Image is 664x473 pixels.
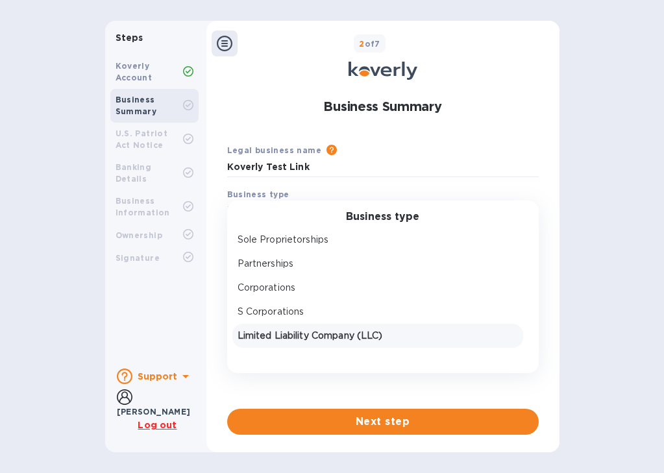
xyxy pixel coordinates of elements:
[227,158,539,177] input: Enter legal business name
[346,211,419,223] h3: Business type
[238,414,528,430] span: Next step
[116,128,168,150] b: U.S. Patriot Act Notice
[116,162,152,184] b: Banking Details
[116,95,157,116] b: Business Summary
[323,90,441,123] h1: Business Summary
[359,39,364,49] span: 2
[227,189,289,199] b: Business type
[117,407,191,417] b: [PERSON_NAME]
[116,32,143,43] b: Steps
[138,371,178,382] b: Support
[116,230,163,240] b: Ownership
[238,257,518,271] p: Partnerships
[238,329,518,343] p: Limited Liability Company (LLC)
[227,409,539,435] button: Next step
[238,233,518,247] p: Sole Proprietorships
[227,203,321,217] p: Select business type
[116,61,153,82] b: Koverly Account
[238,305,518,319] p: S Corporations
[227,145,322,155] b: Legal business name
[359,39,380,49] b: of 7
[116,253,160,263] b: Signature
[116,196,170,217] b: Business Information
[238,281,518,295] p: Corporations
[138,420,177,430] u: Log out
